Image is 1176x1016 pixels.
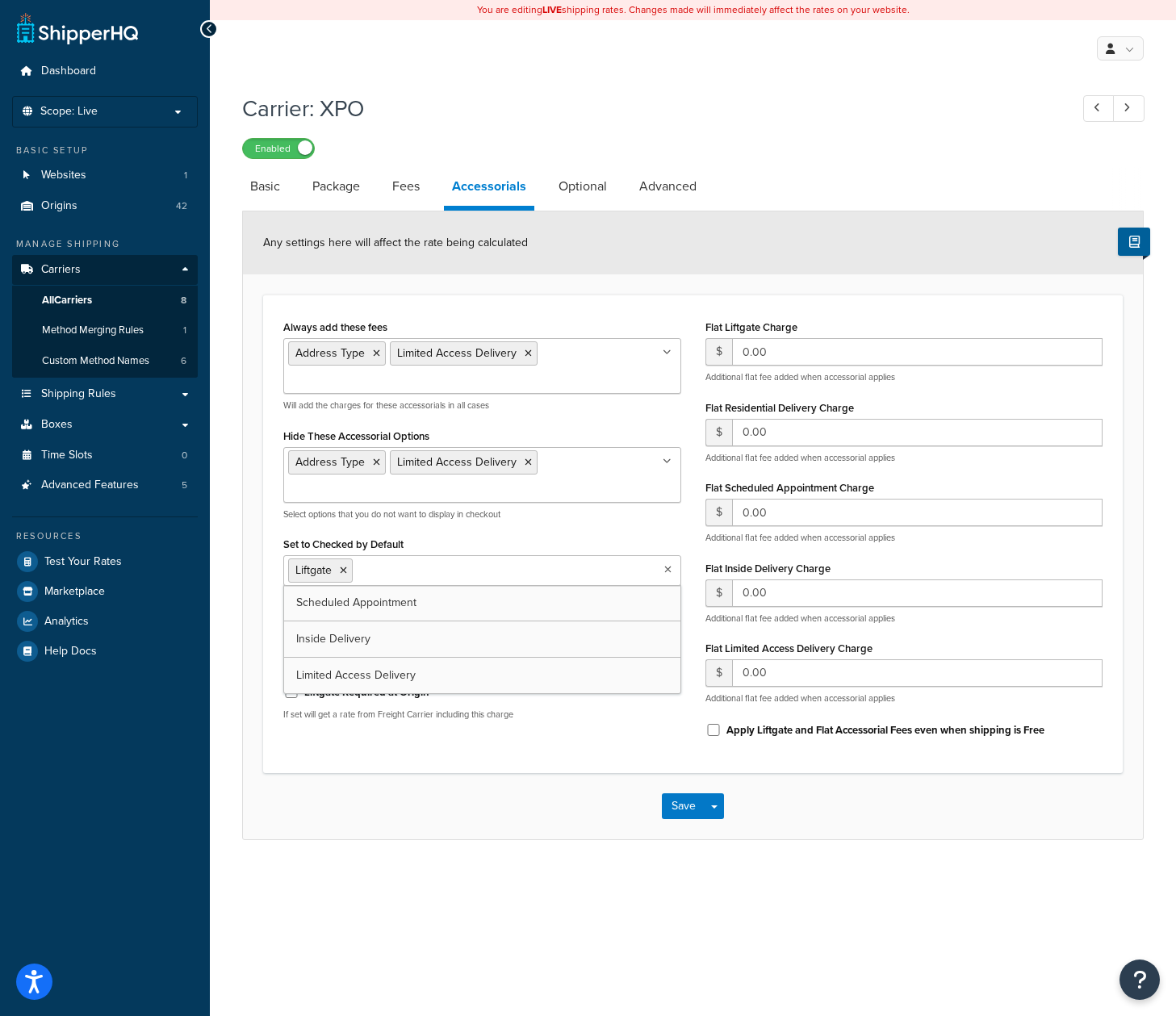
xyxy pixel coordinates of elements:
[705,692,1103,705] p: Additional flat fee added when accessorial applies
[12,470,198,500] li: Advanced Features
[550,167,615,206] a: Optional
[12,637,198,666] a: Help Docs
[243,139,314,158] label: Enabled
[181,294,186,307] span: 8
[296,594,416,611] span: Scheduled Appointment
[12,286,198,316] a: AllCarriers8
[44,585,105,599] span: Marketplace
[1120,960,1160,1000] button: Open Resource Center
[12,577,198,606] a: Marketplace
[12,547,198,576] a: Test Your Rates
[295,562,332,579] span: Liftgate
[705,532,1103,544] p: Additional flat fee added when accessorial applies
[12,441,198,470] li: Time Slots
[1113,95,1145,122] a: Next Record
[283,399,681,412] p: Will add the charges for these accessorials in all cases
[705,562,831,575] label: Flat Inside Delivery Charge
[41,169,86,182] span: Websites
[1118,228,1150,256] button: Show Help Docs
[631,167,705,206] a: Advanced
[12,470,198,500] a: Advanced Features5
[662,793,705,819] button: Save
[41,449,93,462] span: Time Slots
[705,338,732,366] span: $
[12,379,198,409] a: Shipping Rules
[242,167,288,206] a: Basic
[283,430,429,442] label: Hide These Accessorial Options
[12,529,198,543] div: Resources
[12,441,198,470] a: Time Slots0
[40,105,98,119] span: Scope: Live
[705,579,732,607] span: $
[444,167,534,211] a: Accessorials
[304,167,368,206] a: Package
[41,418,73,432] span: Boxes
[296,630,370,647] span: Inside Delivery
[263,234,528,251] span: Any settings here will affect the rate being calculated
[705,419,732,446] span: $
[12,607,198,636] a: Analytics
[12,410,198,440] a: Boxes
[12,161,198,190] li: Websites
[242,93,1053,124] h1: Carrier: XPO
[283,321,387,333] label: Always add these fees
[542,2,562,17] b: LIVE
[295,454,365,470] span: Address Type
[182,479,187,492] span: 5
[12,255,198,378] li: Carriers
[1083,95,1115,122] a: Previous Record
[397,345,517,362] span: Limited Access Delivery
[12,144,198,157] div: Basic Setup
[705,402,854,414] label: Flat Residential Delivery Charge
[44,615,89,629] span: Analytics
[12,191,198,221] a: Origins42
[12,255,198,285] a: Carriers
[181,354,186,368] span: 6
[184,169,187,182] span: 1
[183,324,186,337] span: 1
[42,324,144,337] span: Method Merging Rules
[705,371,1103,383] p: Additional flat fee added when accessorial applies
[41,479,139,492] span: Advanced Features
[705,499,732,526] span: $
[397,454,517,470] span: Limited Access Delivery
[705,642,873,654] label: Flat Limited Access Delivery Charge
[44,645,97,659] span: Help Docs
[176,199,187,213] span: 42
[284,621,680,657] a: Inside Delivery
[12,56,198,86] a: Dashboard
[182,449,187,462] span: 0
[12,346,198,376] a: Custom Method Names6
[12,161,198,190] a: Websites1
[12,316,198,345] li: Method Merging Rules
[384,167,428,206] a: Fees
[283,538,404,550] label: Set to Checked by Default
[726,723,1044,738] label: Apply Liftgate and Flat Accessorial Fees even when shipping is Free
[12,191,198,221] li: Origins
[41,65,96,78] span: Dashboard
[705,482,874,494] label: Flat Scheduled Appointment Charge
[296,667,416,684] span: Limited Access Delivery
[283,508,681,521] p: Select options that you do not want to display in checkout
[41,387,116,401] span: Shipping Rules
[705,452,1103,464] p: Additional flat fee added when accessorial applies
[295,345,365,362] span: Address Type
[284,585,680,621] a: Scheduled Appointment
[41,199,77,213] span: Origins
[12,237,198,251] div: Manage Shipping
[44,555,122,569] span: Test Your Rates
[12,316,198,345] a: Method Merging Rules1
[41,263,81,277] span: Carriers
[283,709,681,721] p: If set will get a rate from Freight Carrier including this charge
[705,321,797,333] label: Flat Liftgate Charge
[12,346,198,376] li: Custom Method Names
[284,658,680,693] a: Limited Access Delivery
[42,294,92,307] span: All Carriers
[705,613,1103,625] p: Additional flat fee added when accessorial applies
